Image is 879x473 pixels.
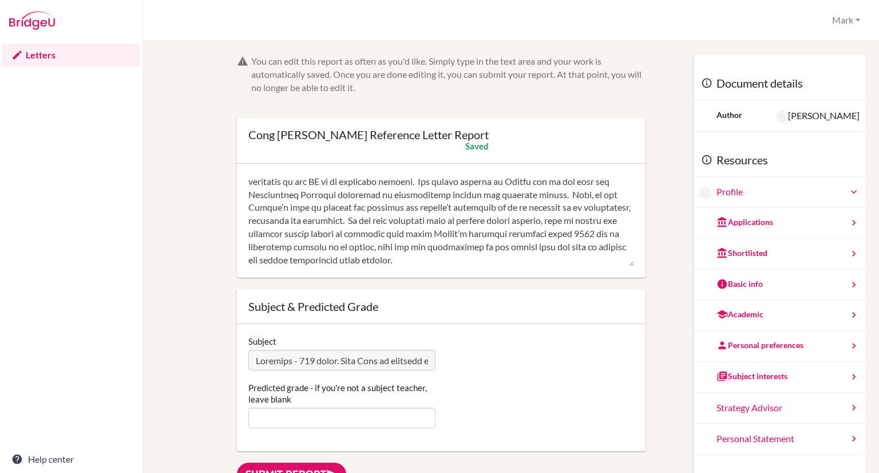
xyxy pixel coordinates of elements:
a: Strategy Advisor [694,393,865,424]
div: Document details [694,66,865,101]
a: Academic [694,300,865,331]
div: Personal preferences [716,340,803,351]
a: Help center [2,448,140,471]
img: Sara Morgan [777,111,788,123]
div: Basic info [716,278,763,290]
div: Subject interests [716,370,787,382]
a: Basic info [694,270,865,301]
a: Personal preferences [694,331,865,362]
label: Subject [248,336,276,347]
a: Letters [2,44,140,66]
label: Predicted grade - if you're not a subject teacher, leave blank [248,382,435,405]
img: Bridge-U [9,11,55,30]
div: Shortlisted [716,247,767,259]
div: Applications [716,216,773,228]
a: Profile [716,186,860,199]
a: Subject interests [694,362,865,393]
img: Cong Danh Pham [699,187,711,199]
a: Shortlisted [694,239,865,270]
a: Applications [694,208,865,239]
div: Saved [465,140,489,152]
a: Personal Statement [694,424,865,455]
div: Subject & Predicted Grade [248,301,634,312]
div: You can edit this report as often as you'd like. Simply type in the text area and your work is au... [251,55,646,94]
div: Academic [716,309,763,320]
div: Author [716,109,742,121]
button: Mark [827,10,865,31]
div: [PERSON_NAME] [777,109,860,123]
div: Resources [694,143,865,178]
div: Cong [PERSON_NAME] Reference Letter Report [248,129,489,140]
